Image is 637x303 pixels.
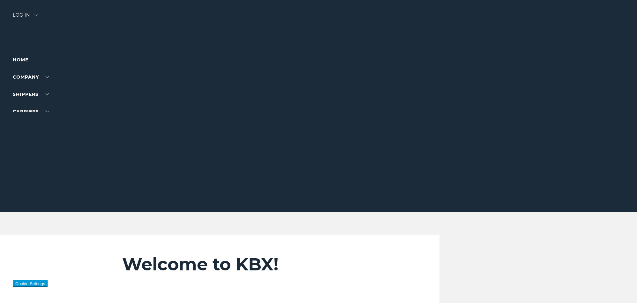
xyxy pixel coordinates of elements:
a: Company [13,74,49,80]
a: Carriers [13,109,49,114]
a: Home [13,57,28,63]
button: Cookie Settings [13,280,48,287]
img: arrow [34,14,38,16]
div: Log in [13,13,38,22]
img: kbx logo [295,13,342,41]
h2: Welcome to KBX! [122,254,409,275]
a: SHIPPERS [13,91,49,97]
